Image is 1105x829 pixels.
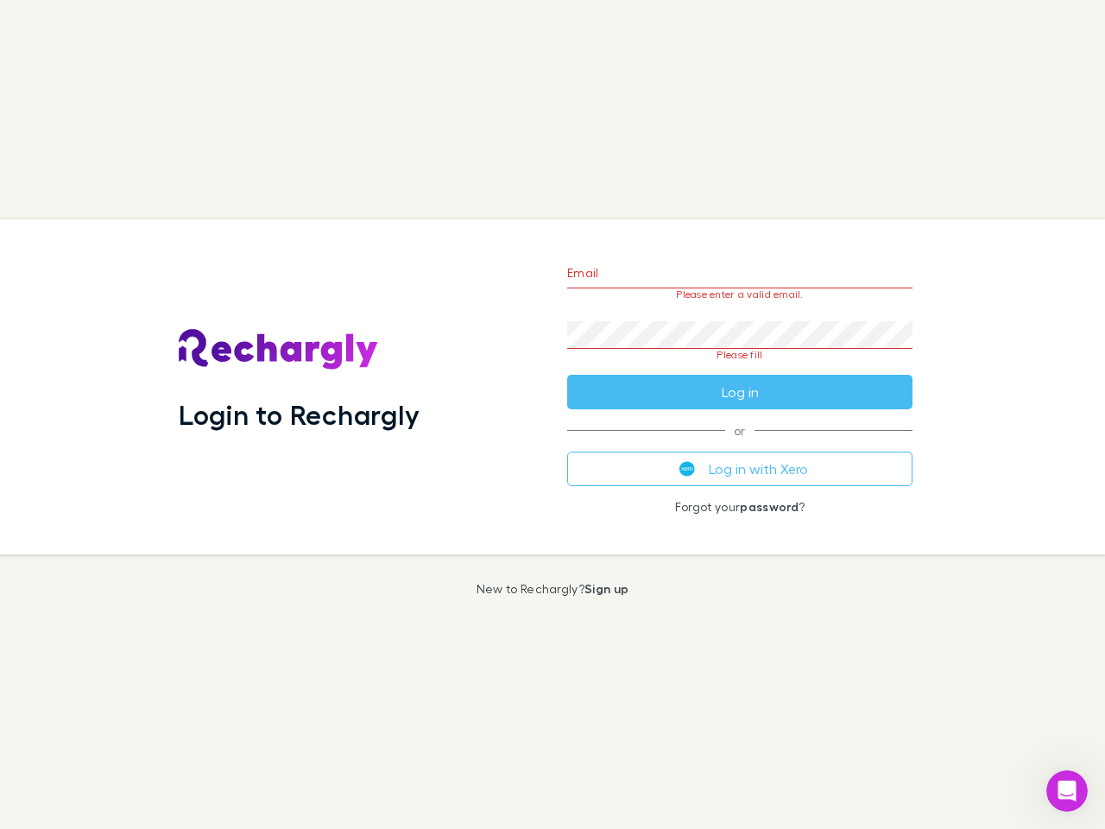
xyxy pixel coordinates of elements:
[1046,770,1088,812] iframe: Intercom live chat
[584,581,628,596] a: Sign up
[567,452,912,486] button: Log in with Xero
[179,329,379,370] img: Rechargly's Logo
[567,500,912,514] p: Forgot your ?
[567,288,912,301] p: Please enter a valid email.
[679,461,695,477] img: Xero's logo
[740,499,799,514] a: password
[567,349,912,361] p: Please fill
[567,375,912,409] button: Log in
[567,430,912,431] span: or
[179,398,420,431] h1: Login to Rechargly
[477,582,629,596] p: New to Rechargly?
